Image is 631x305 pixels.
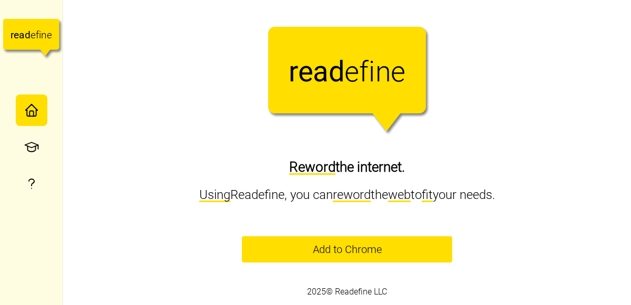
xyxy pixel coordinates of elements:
[199,185,495,205] p: Readefine, you can the to your needs.
[25,29,30,41] tspan: d
[329,56,344,89] tspan: d
[242,236,452,262] a: Add to Chrome
[3,8,59,66] a: readefine
[298,56,313,89] tspan: e
[11,29,14,41] tspan: r
[333,187,371,202] span: reword
[375,56,391,89] tspan: n
[313,244,342,255] span: Add to
[359,56,369,89] tspan: f
[313,56,329,89] tspan: a
[14,29,19,41] tspan: e
[19,29,24,41] tspan: a
[289,158,405,176] h2: the internet.
[47,29,52,41] tspan: e
[388,187,411,202] span: web
[422,187,433,202] span: fit
[313,237,382,262] span: Chrome
[30,29,36,41] tspan: e
[302,280,392,304] div: 2025 © Readefine LLC
[344,56,359,89] tspan: e
[289,56,298,89] tspan: r
[42,29,47,41] tspan: n
[199,187,230,202] span: Using
[369,56,375,89] tspan: i
[391,56,405,89] tspan: e
[289,159,335,175] span: Reword
[36,29,39,41] tspan: f
[39,29,41,41] tspan: i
